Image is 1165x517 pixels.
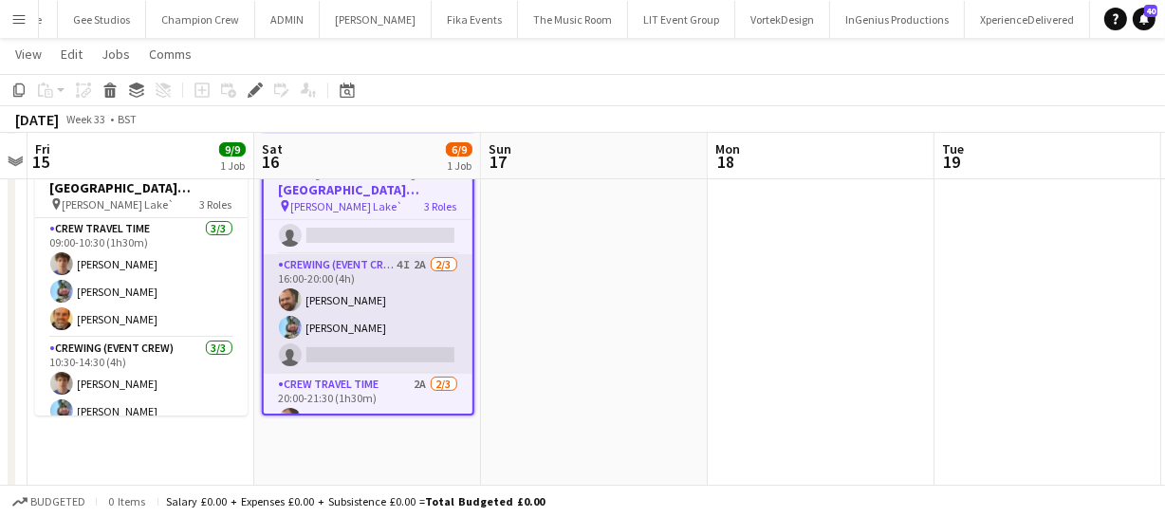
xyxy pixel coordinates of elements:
[219,142,246,157] span: 9/9
[58,1,146,38] button: Gee Studios
[166,494,545,508] div: Salary £0.00 + Expenses £0.00 + Subsistence £0.00 =
[262,140,283,157] span: Sat
[447,158,472,173] div: 1 Job
[965,1,1090,38] button: XperienceDelivered
[942,140,964,157] span: Tue
[32,151,50,173] span: 15
[200,197,232,212] span: 3 Roles
[15,110,59,129] div: [DATE]
[489,140,511,157] span: Sun
[264,254,472,374] app-card-role: Crewing (Event Crew)4I2A2/316:00-20:00 (4h)[PERSON_NAME][PERSON_NAME]
[259,151,283,173] span: 16
[35,162,248,196] h3: 3409 - [PERSON_NAME][GEOGRAPHIC_DATA] ([GEOGRAPHIC_DATA] Car))
[628,1,735,38] button: LIT Event Group
[446,142,472,157] span: 6/9
[9,491,88,512] button: Budgeted
[735,1,830,38] button: VortekDesign
[141,42,199,66] a: Comms
[264,164,472,198] h3: 3409 - [PERSON_NAME][GEOGRAPHIC_DATA] ([GEOGRAPHIC_DATA] Car))
[1133,8,1156,30] a: 40
[220,158,245,173] div: 1 Job
[262,135,474,415] app-job-card: 14:30-21:30 (7h)6/93409 - [PERSON_NAME][GEOGRAPHIC_DATA] ([GEOGRAPHIC_DATA] Car)) [PERSON_NAME] L...
[518,1,628,38] button: The Music Room
[1090,1,1151,38] button: Arena
[146,1,255,38] button: Champion Crew
[8,42,49,66] a: View
[486,151,511,173] span: 17
[63,197,176,212] span: [PERSON_NAME] Lake`
[15,46,42,63] span: View
[425,199,457,213] span: 3 Roles
[104,494,150,508] span: 0 items
[118,112,137,126] div: BST
[255,1,320,38] button: ADMIN
[35,140,50,157] span: Fri
[149,46,192,63] span: Comms
[830,1,965,38] button: InGenius Productions
[1144,5,1157,17] span: 40
[425,494,545,508] span: Total Budgeted £0.00
[94,42,138,66] a: Jobs
[35,218,248,338] app-card-role: Crew Travel Time3/309:00-10:30 (1h30m)[PERSON_NAME][PERSON_NAME][PERSON_NAME]
[61,46,83,63] span: Edit
[291,199,404,213] span: [PERSON_NAME] Lake`
[35,135,248,415] app-job-card: 09:00-16:00 (7h)9/93409 - [PERSON_NAME][GEOGRAPHIC_DATA] ([GEOGRAPHIC_DATA] Car)) [PERSON_NAME] L...
[30,495,85,508] span: Budgeted
[63,112,110,126] span: Week 33
[939,151,964,173] span: 19
[712,151,740,173] span: 18
[715,140,740,157] span: Mon
[35,338,248,457] app-card-role: Crewing (Event Crew)3/310:30-14:30 (4h)[PERSON_NAME][PERSON_NAME]
[264,374,472,493] app-card-role: Crew Travel Time2A2/320:00-21:30 (1h30m)[PERSON_NAME]
[432,1,518,38] button: Fika Events
[320,1,432,38] button: [PERSON_NAME]
[53,42,90,66] a: Edit
[102,46,130,63] span: Jobs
